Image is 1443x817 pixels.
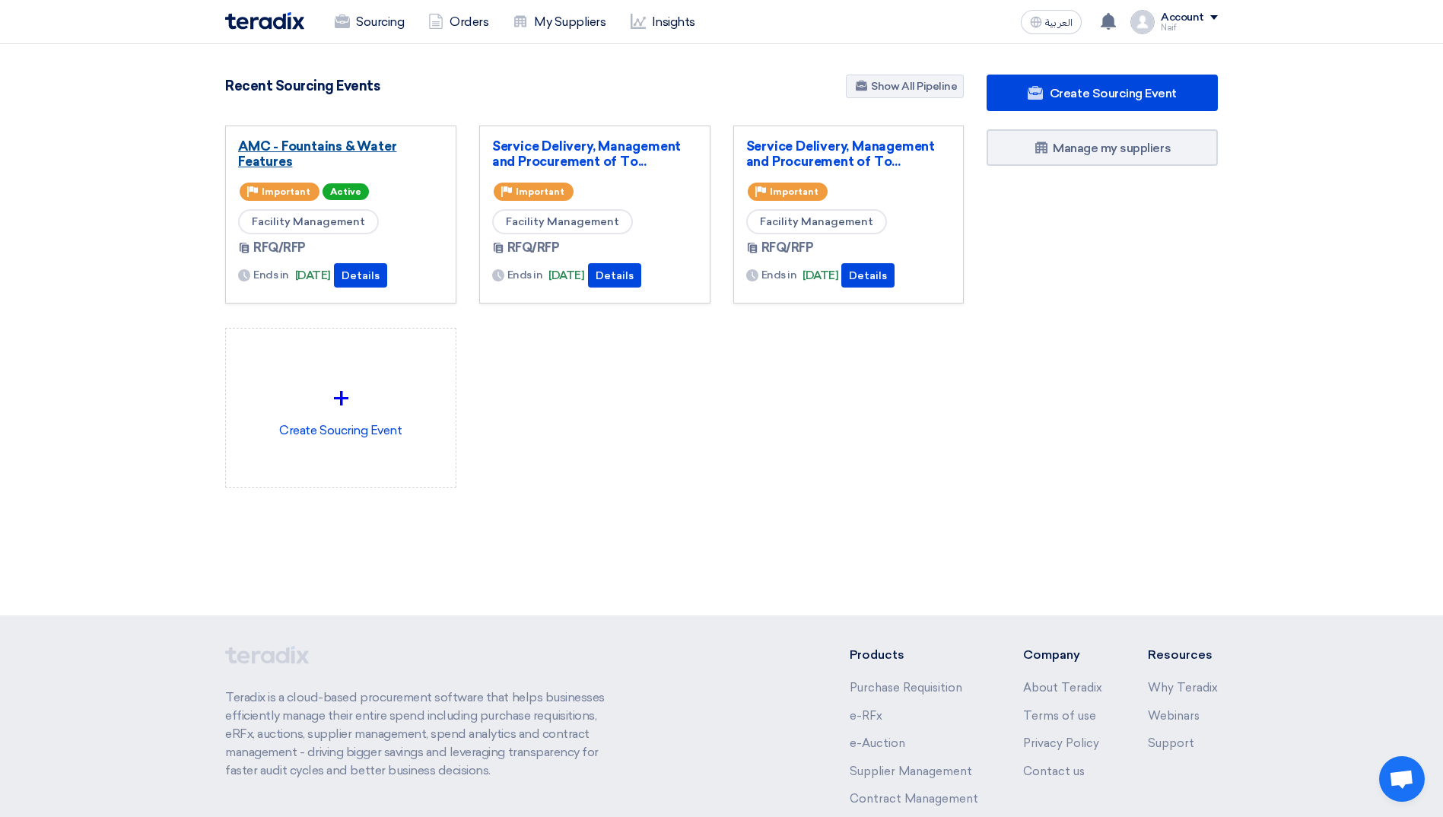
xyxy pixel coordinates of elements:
[492,209,633,234] span: Facility Management
[1050,86,1177,100] span: Create Sourcing Event
[1379,756,1425,802] a: Open chat
[746,209,887,234] span: Facility Management
[225,688,622,780] p: Teradix is a cloud-based procurement software that helps businesses efficiently manage their enti...
[841,263,895,288] button: Details
[416,5,501,39] a: Orders
[850,681,962,695] a: Purchase Requisition
[803,267,838,285] span: [DATE]
[850,709,882,723] a: e-RFx
[770,186,818,197] span: Important
[1148,681,1218,695] a: Why Teradix
[1023,646,1102,664] li: Company
[1130,10,1155,34] img: profile_test.png
[492,138,698,169] a: Service Delivery, Management and Procurement of To...
[253,267,289,283] span: Ends in
[225,78,380,94] h4: Recent Sourcing Events
[334,263,387,288] button: Details
[1148,646,1218,664] li: Resources
[507,239,560,257] span: RFQ/RFP
[846,75,964,98] a: Show All Pipeline
[1023,681,1102,695] a: About Teradix
[761,239,814,257] span: RFQ/RFP
[1148,736,1194,750] a: Support
[516,186,564,197] span: Important
[548,267,584,285] span: [DATE]
[238,341,443,475] div: Create Soucring Event
[323,183,369,200] span: Active
[1148,709,1200,723] a: Webinars
[761,267,797,283] span: Ends in
[1023,736,1099,750] a: Privacy Policy
[1161,11,1204,24] div: Account
[1023,709,1096,723] a: Terms of use
[225,12,304,30] img: Teradix logo
[295,267,331,285] span: [DATE]
[618,5,707,39] a: Insights
[323,5,416,39] a: Sourcing
[1023,765,1085,778] a: Contact us
[588,263,641,288] button: Details
[850,765,972,778] a: Supplier Management
[850,792,978,806] a: Contract Management
[1021,10,1082,34] button: العربية
[501,5,618,39] a: My Suppliers
[1045,17,1073,28] span: العربية
[262,186,310,197] span: Important
[253,239,306,257] span: RFQ/RFP
[238,376,443,421] div: +
[746,138,952,169] a: Service Delivery, Management and Procurement of To...
[238,138,443,169] a: AMC - Fountains & Water Features
[987,129,1218,166] a: Manage my suppliers
[238,209,379,234] span: Facility Management
[507,267,543,283] span: Ends in
[1161,24,1218,32] div: Naif
[850,736,905,750] a: e-Auction
[850,646,978,664] li: Products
